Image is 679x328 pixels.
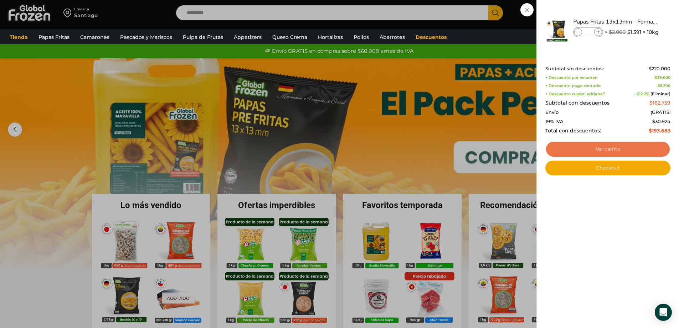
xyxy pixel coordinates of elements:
[609,29,626,35] bdi: 2.000
[649,100,653,106] span: $
[545,161,670,176] a: Checkout
[634,92,670,96] span: --
[649,66,670,71] bdi: 220.000
[652,118,670,124] span: 30.924
[651,110,670,115] span: ¡GRATIS!
[656,84,670,88] span: -
[545,66,604,72] span: Subtotal sin descuentos:
[637,91,649,96] span: 12.251
[658,83,670,88] bdi: 5.390
[545,141,670,157] a: Ver carrito
[179,30,227,44] a: Pulpa de Frutas
[653,75,670,80] span: -
[658,83,660,88] span: $
[650,91,670,96] a: [Eliminar]
[269,30,311,44] a: Queso Crema
[652,118,655,124] span: $
[545,84,601,88] span: + Descuento pago contado
[627,29,641,36] bdi: 1.591
[545,75,598,80] span: + Descuento por volumen
[605,27,659,37] span: × × 10kg
[545,119,564,125] span: 19% IVA
[545,100,609,106] span: Subtotal con descuentos
[545,92,605,96] span: + Descuento cupón: adriana7
[655,304,672,321] div: Open Intercom Messenger
[412,30,450,44] a: Descuentos
[637,91,639,96] span: $
[35,30,73,44] a: Papas Fritas
[649,100,670,106] bdi: 162.759
[77,30,113,44] a: Camarones
[627,29,631,36] span: $
[649,66,652,71] span: $
[573,18,658,26] a: Papas Fritas 13x13mm - Formato 2,5 kg - Caja 10 kg
[649,127,652,134] span: $
[609,29,612,35] span: $
[117,30,176,44] a: Pescados y Mariscos
[6,30,31,44] a: Tienda
[545,110,559,115] span: Envío
[230,30,265,44] a: Appetizers
[583,28,593,36] input: Product quantity
[655,75,657,80] span: $
[314,30,346,44] a: Hortalizas
[655,75,670,80] bdi: 39.600
[545,128,601,134] span: Total con descuentos:
[649,127,670,134] bdi: 193.683
[376,30,408,44] a: Abarrotes
[350,30,372,44] a: Pollos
